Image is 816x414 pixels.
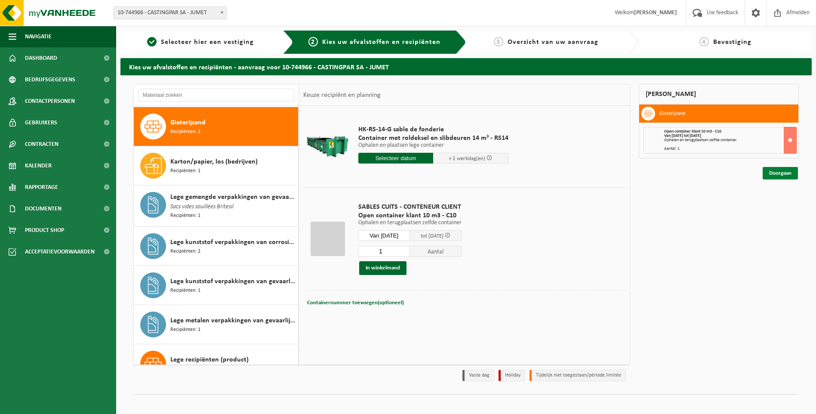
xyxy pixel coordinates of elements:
[25,176,58,198] span: Rapportage
[25,69,75,90] span: Bedrijfsgegevens
[170,202,234,212] span: Sacs vides souillées Britesil
[120,58,812,75] h2: Kies uw afvalstoffen en recipiënten - aanvraag voor 10-744966 - CASTINGPAR SA - JUMET
[170,117,206,128] span: Gieterijzand
[134,185,299,227] button: Lege gemengde verpakkingen van gevaarlijke stoffen Sacs vides souillées Britesil Recipiënten: 1
[134,266,299,305] button: Lege kunststof verpakkingen van gevaarlijke stoffen Recipiënten: 1
[499,370,525,381] li: Holiday
[25,112,57,133] span: Gebruikers
[508,39,598,46] span: Overzicht van uw aanvraag
[125,37,276,47] a: 1Selecteer hier een vestiging
[530,370,626,381] li: Tijdelijk niet toegestaan/période limitée
[659,107,685,120] h3: Gieterijzand
[170,287,200,295] span: Recipiënten: 1
[25,133,59,155] span: Contracten
[639,84,799,105] div: [PERSON_NAME]
[322,39,440,46] span: Kies uw afvalstoffen en recipiënten
[494,37,503,46] span: 3
[170,192,296,202] span: Lege gemengde verpakkingen van gevaarlijke stoffen
[138,89,294,102] input: Materiaal zoeken
[410,246,462,257] span: Aantal
[664,129,721,134] span: Open container klant 10 m3 - C10
[170,167,200,175] span: Recipiënten: 1
[358,203,462,211] span: SABLES CUITS - CONTENEUR CLIENT
[161,39,254,46] span: Selecteer hier een vestiging
[308,37,318,46] span: 2
[462,370,494,381] li: Vaste dag
[358,220,462,226] p: Ophalen en terugplaatsen zelfde container
[25,26,52,47] span: Navigatie
[664,138,796,142] div: Ophalen en terugplaatsen zelfde container
[170,128,200,136] span: Recipiënten: 2
[134,107,299,146] button: Gieterijzand Recipiënten: 2
[358,142,508,148] p: Ophalen en plaatsen lege container
[307,300,404,306] span: Containernummer toevoegen(optioneel)
[134,227,299,266] button: Lege kunststof verpakkingen van corrosieve producten Recipiënten: 2
[147,37,157,46] span: 1
[25,47,57,69] span: Dashboard
[358,211,462,220] span: Open container klant 10 m3 - C10
[634,9,677,16] strong: [PERSON_NAME]
[134,305,299,344] button: Lege metalen verpakkingen van gevaarlijke stoffen Recipiënten: 1
[114,7,226,19] span: 10-744966 - CASTINGPAR SA - JUMET
[25,219,64,241] span: Product Shop
[664,147,796,151] div: Aantal: 1
[170,237,296,247] span: Lege kunststof verpakkingen van corrosieve producten
[358,230,410,241] input: Selecteer datum
[25,155,52,176] span: Kalender
[449,156,485,161] span: + 2 werkdag(en)
[170,157,258,167] span: Karton/papier, los (bedrijven)
[170,326,200,334] span: Recipiënten: 1
[114,6,227,19] span: 10-744966 - CASTINGPAR SA - JUMET
[170,315,296,326] span: Lege metalen verpakkingen van gevaarlijke stoffen
[25,241,95,263] span: Acceptatievoorwaarden
[134,344,299,383] button: Lege recipiënten (product) Recipiënten: 1
[713,39,751,46] span: Bevestiging
[699,37,709,46] span: 4
[25,198,62,219] span: Documenten
[25,90,75,112] span: Contactpersonen
[358,153,434,164] input: Selecteer datum
[421,233,443,239] span: tot [DATE]
[664,133,701,138] strong: Van [DATE] tot [DATE]
[170,212,200,220] span: Recipiënten: 1
[170,355,249,365] span: Lege recipiënten (product)
[359,261,406,275] button: In winkelmand
[170,247,200,256] span: Recipiënten: 2
[299,84,385,106] div: Keuze recipiënt en planning
[170,276,296,287] span: Lege kunststof verpakkingen van gevaarlijke stoffen
[306,297,405,309] button: Containernummer toevoegen(optioneel)
[358,125,508,134] span: HK-RS-14-G sable de fonderie
[763,167,798,179] a: Doorgaan
[358,134,508,142] span: Container met roldeksel en slibdeuren 14 m³ - RS14
[134,146,299,185] button: Karton/papier, los (bedrijven) Recipiënten: 1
